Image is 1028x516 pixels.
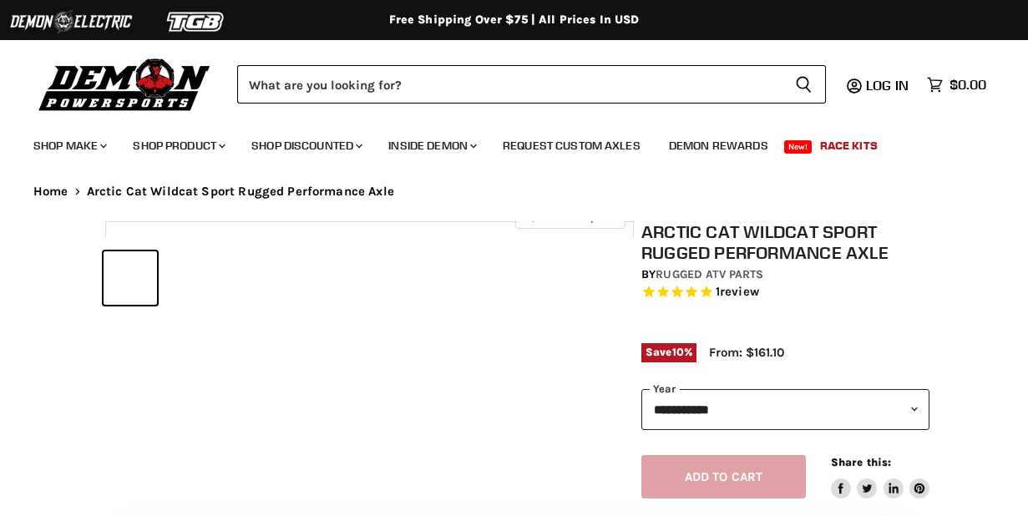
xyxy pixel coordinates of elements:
span: Arctic Cat Wildcat Sport Rugged Performance Axle [87,185,394,199]
div: by [641,266,929,284]
span: Rated 5.0 out of 5 stars 1 reviews [641,284,929,301]
a: Rugged ATV Parts [656,267,763,281]
button: IMAGE thumbnail [104,251,157,305]
img: Demon Electric Logo 2 [8,6,134,38]
a: Shop Product [120,129,235,163]
aside: Share this: [831,455,930,499]
img: Demon Powersports [33,54,216,114]
select: year [641,389,929,430]
img: TGB Logo 2 [134,6,259,38]
span: Share this: [831,456,891,468]
span: review [720,285,759,300]
a: Log in [858,78,919,93]
input: Search [237,65,782,104]
a: Inside Demon [376,129,487,163]
span: From: $161.10 [709,345,784,360]
a: Shop Make [21,129,117,163]
h1: Arctic Cat Wildcat Sport Rugged Performance Axle [641,221,929,263]
a: Race Kits [808,129,890,163]
span: New! [784,140,813,154]
ul: Main menu [21,122,982,163]
a: $0.00 [919,73,995,97]
span: Click to expand [524,210,616,223]
span: 1 reviews [716,285,759,300]
span: 10 [672,346,684,358]
a: Demon Rewards [656,129,781,163]
a: Shop Discounted [239,129,372,163]
button: Search [782,65,826,104]
a: Home [33,185,68,199]
span: $0.00 [950,77,986,93]
a: Request Custom Axles [490,129,653,163]
span: Save % [641,343,696,362]
form: Product [237,65,826,104]
span: Log in [866,77,909,94]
